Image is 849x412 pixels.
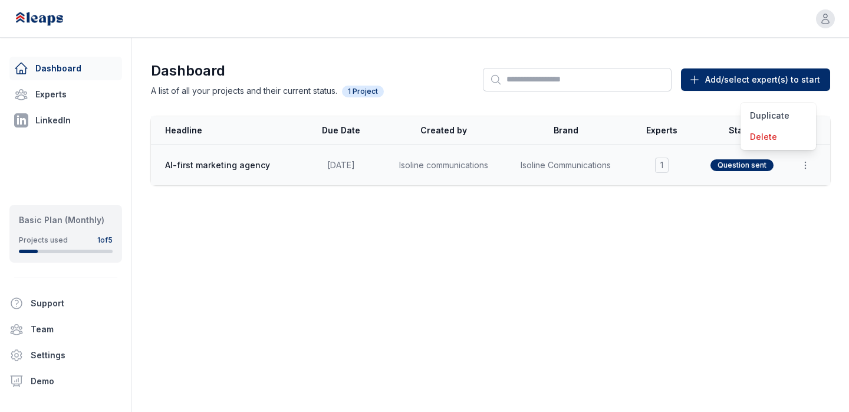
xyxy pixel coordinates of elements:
th: Headline [151,116,300,145]
div: Basic Plan (Monthly) [19,214,113,226]
button: Delete [741,126,816,148]
span: [DATE] [327,160,355,170]
p: A list of all your projects and their current status. [151,85,445,97]
a: LinkedIn [9,109,122,132]
a: Settings [5,344,127,367]
th: Brand [504,116,627,145]
th: Status [697,116,788,145]
h1: Dashboard [151,61,445,80]
a: Team [5,318,127,341]
button: Add/select expert(s) to start [681,68,830,91]
span: AI-first marketing agency [165,159,292,171]
span: Question sent [710,159,774,171]
th: Created by [383,116,504,145]
img: Leaps [14,6,90,32]
button: Duplicate [741,105,816,126]
div: 1 of 5 [97,236,113,245]
th: Experts [627,116,697,145]
span: 1 [655,158,669,173]
th: Due Date [300,116,383,145]
button: Support [5,292,117,315]
a: Experts [9,83,122,106]
a: Demo [5,370,127,393]
td: Isoline communications [383,145,504,186]
span: Add/select expert(s) to start [705,74,820,86]
span: 1 Project [342,86,384,97]
a: Dashboard [9,57,122,80]
td: Isoline Communications [504,145,627,186]
div: Projects used [19,236,68,245]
